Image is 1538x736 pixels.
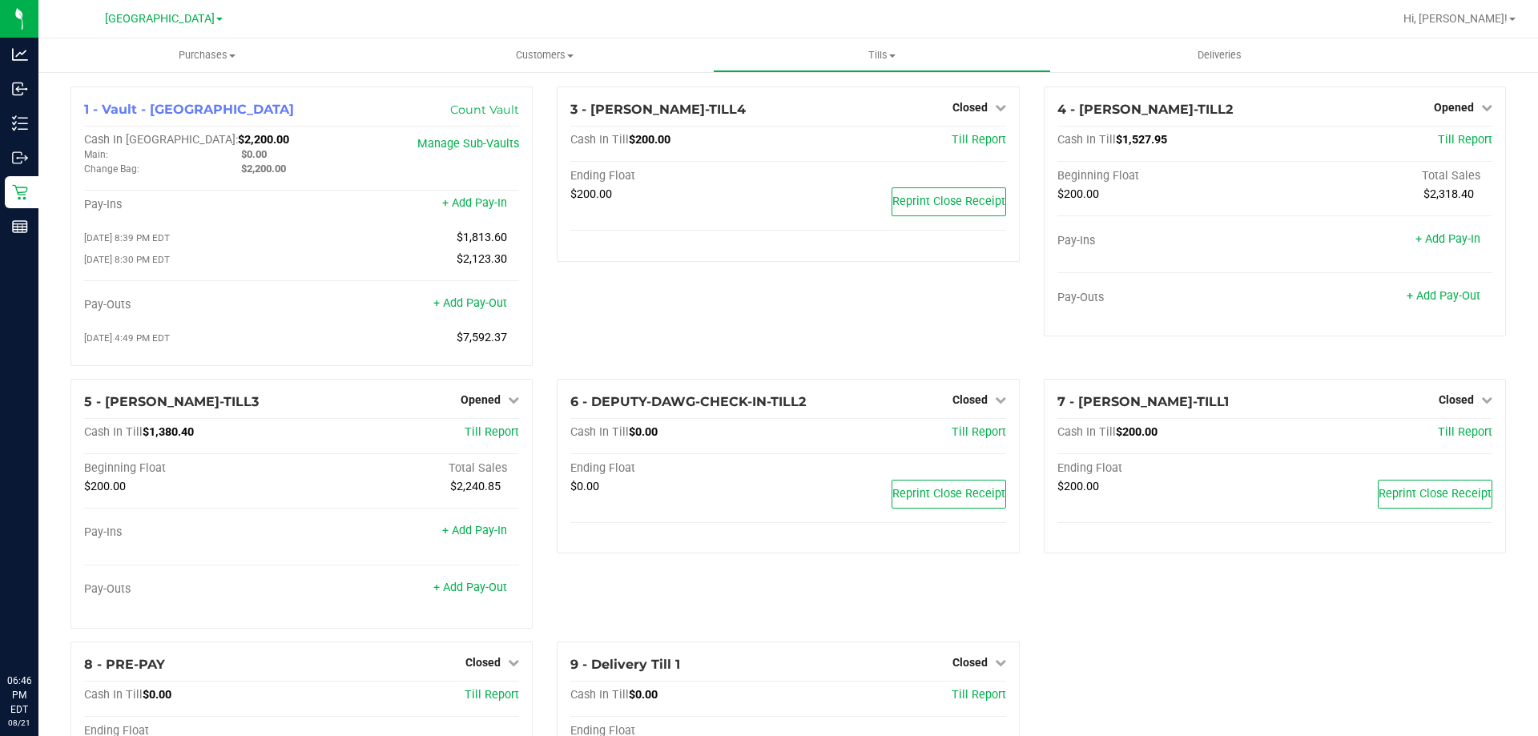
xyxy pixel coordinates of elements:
span: [GEOGRAPHIC_DATA] [105,12,215,26]
span: $200.00 [1057,480,1099,493]
span: $2,200.00 [241,163,286,175]
span: Closed [465,656,501,669]
a: Till Report [465,688,519,702]
span: Tills [714,48,1049,62]
span: $1,380.40 [143,425,194,439]
div: Beginning Float [1057,169,1275,183]
span: Closed [952,101,988,114]
a: Till Report [952,688,1006,702]
span: 9 - Delivery Till 1 [570,657,680,672]
div: Pay-Ins [84,525,302,540]
a: Purchases [38,38,376,72]
span: Cash In [GEOGRAPHIC_DATA]: [84,133,238,147]
inline-svg: Analytics [12,46,28,62]
p: 06:46 PM EDT [7,674,31,717]
span: $2,200.00 [238,133,289,147]
span: 3 - [PERSON_NAME]-TILL4 [570,102,746,117]
span: 1 - Vault - [GEOGRAPHIC_DATA] [84,102,294,117]
span: Reprint Close Receipt [1379,487,1492,501]
a: + Add Pay-Out [433,296,507,310]
span: Closed [952,656,988,669]
div: Pay-Outs [1057,291,1275,305]
a: Till Report [1438,133,1492,147]
button: Reprint Close Receipt [892,187,1006,216]
span: Customers [376,48,712,62]
span: [DATE] 8:30 PM EDT [84,254,170,265]
span: $200.00 [1057,187,1099,201]
span: Change Bag: [84,163,139,175]
div: Ending Float [570,461,788,476]
span: 6 - DEPUTY-DAWG-CHECK-IN-TILL2 [570,394,806,409]
inline-svg: Inbound [12,81,28,97]
a: + Add Pay-Out [1407,289,1480,303]
span: Opened [461,393,501,406]
span: $200.00 [84,480,126,493]
span: $1,813.60 [457,231,507,244]
div: Ending Float [1057,461,1275,476]
span: Closed [1439,393,1474,406]
div: Ending Float [570,169,788,183]
a: Till Report [1438,425,1492,439]
span: Reprint Close Receipt [892,195,1005,208]
div: Pay-Ins [1057,234,1275,248]
div: Pay-Outs [84,298,302,312]
span: Cash In Till [84,688,143,702]
a: + Add Pay-In [442,196,507,210]
span: Deliveries [1176,48,1263,62]
span: 7 - [PERSON_NAME]-TILL1 [1057,394,1229,409]
span: $0.00 [143,688,171,702]
a: Till Report [952,133,1006,147]
a: + Add Pay-In [1415,232,1480,246]
span: $200.00 [1116,425,1158,439]
button: Reprint Close Receipt [1378,480,1492,509]
span: Cash In Till [1057,133,1116,147]
span: [DATE] 8:39 PM EDT [84,232,170,243]
a: Manage Sub-Vaults [417,137,519,151]
inline-svg: Retail [12,184,28,200]
a: Customers [376,38,713,72]
span: $2,240.85 [450,480,501,493]
button: Reprint Close Receipt [892,480,1006,509]
div: Pay-Ins [84,198,302,212]
span: Closed [952,393,988,406]
span: Hi, [PERSON_NAME]! [1403,12,1508,25]
div: Total Sales [302,461,520,476]
p: 08/21 [7,717,31,729]
div: Pay-Outs [84,582,302,597]
inline-svg: Reports [12,219,28,235]
span: $2,123.30 [457,252,507,266]
span: $0.00 [570,480,599,493]
span: Cash In Till [570,133,629,147]
a: Count Vault [450,103,519,117]
span: $1,527.95 [1116,133,1167,147]
iframe: Resource center [16,608,64,656]
span: Cash In Till [570,688,629,702]
span: $0.00 [629,425,658,439]
span: $200.00 [629,133,670,147]
div: Beginning Float [84,461,302,476]
span: $0.00 [629,688,658,702]
span: 4 - [PERSON_NAME]-TILL2 [1057,102,1233,117]
a: + Add Pay-In [442,524,507,537]
a: Till Report [465,425,519,439]
span: $2,318.40 [1423,187,1474,201]
span: Opened [1434,101,1474,114]
a: Tills [713,38,1050,72]
span: 8 - PRE-PAY [84,657,165,672]
span: $7,592.37 [457,331,507,344]
inline-svg: Inventory [12,115,28,131]
span: Purchases [38,48,376,62]
span: $200.00 [570,187,612,201]
span: [DATE] 4:49 PM EDT [84,332,170,344]
span: Main: [84,149,108,160]
span: 5 - [PERSON_NAME]-TILL3 [84,394,259,409]
div: Total Sales [1274,169,1492,183]
a: Deliveries [1051,38,1388,72]
a: Till Report [952,425,1006,439]
a: + Add Pay-Out [433,581,507,594]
